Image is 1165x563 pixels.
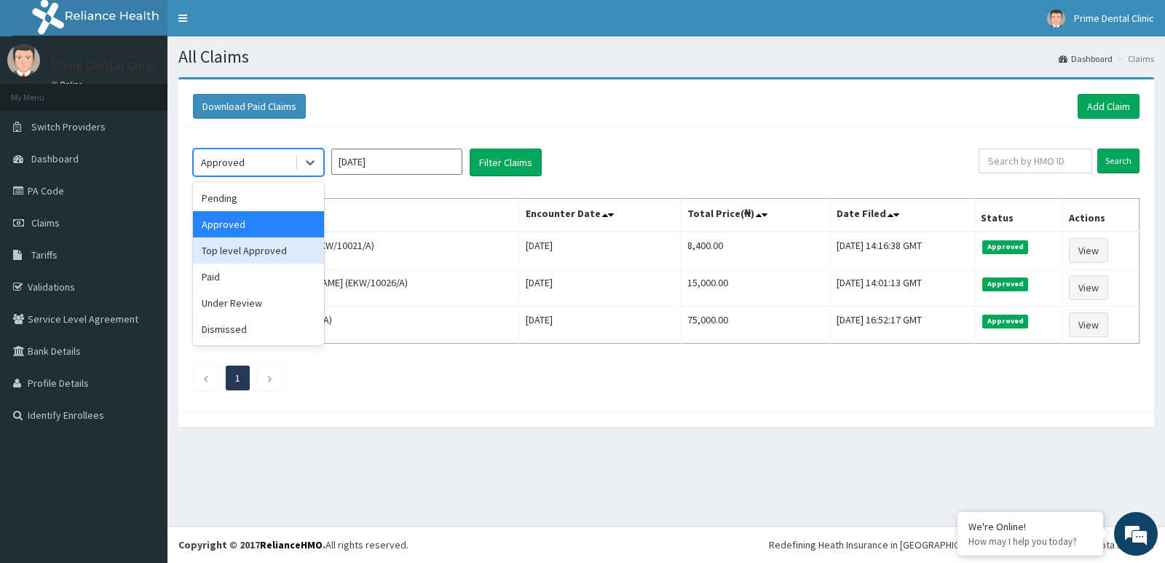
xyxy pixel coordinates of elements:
a: View [1069,275,1108,300]
div: Under Review [193,290,324,316]
footer: All rights reserved. [167,526,1165,563]
a: Dashboard [1059,52,1113,65]
a: Next page [266,371,273,385]
span: Approved [982,277,1028,291]
div: Pending [193,185,324,211]
strong: Copyright © 2017 . [178,538,325,551]
a: Online [51,79,86,90]
img: User Image [1047,9,1065,28]
th: Actions [1062,199,1139,232]
div: We're Online! [968,520,1092,533]
div: Dismissed [193,316,324,342]
td: [PERSON_NAME] Blessing (EKW/10021/A) [194,232,520,269]
td: [DATE] 14:01:13 GMT [831,269,975,307]
span: Dashboard [31,152,79,165]
div: Redefining Heath Insurance in [GEOGRAPHIC_DATA] using Telemedicine and Data Science! [769,538,1154,552]
th: Name [194,199,520,232]
div: Approved [193,211,324,237]
a: Add Claim [1078,94,1140,119]
input: Select Month and Year [331,149,462,175]
span: Approved [982,240,1028,253]
img: d_794563401_company_1708531726252_794563401 [27,73,59,109]
td: [PERSON_NAME] [PERSON_NAME] (EKW/10026/A) [194,269,520,307]
span: Prime Dental Clinic [1074,12,1154,25]
textarea: Type your message and hit 'Enter' [7,398,277,449]
th: Encounter Date [519,199,681,232]
th: Total Price(₦) [681,199,831,232]
span: Tariffs [31,248,58,261]
a: View [1069,238,1108,263]
a: View [1069,312,1108,337]
button: Filter Claims [470,149,542,176]
th: Date Filed [831,199,975,232]
th: Status [975,199,1063,232]
div: Minimize live chat window [239,7,274,42]
input: Search by HMO ID [979,149,1093,173]
div: Top level Approved [193,237,324,264]
a: Page 1 is your current page [235,371,240,385]
button: Download Paid Claims [193,94,306,119]
p: How may I help you today? [968,535,1092,548]
input: Search [1097,149,1140,173]
span: We're online! [84,184,201,331]
td: [DATE] [519,269,681,307]
li: Claims [1114,52,1154,65]
td: [DATE] 16:52:17 GMT [831,307,975,344]
td: [DATE] [519,307,681,344]
td: [DATE] 14:16:38 GMT [831,232,975,269]
img: User Image [7,44,40,76]
div: Chat with us now [76,82,245,101]
p: Prime Dental Clinic [51,59,158,72]
td: 15,000.00 [681,269,831,307]
td: [DATE] [519,232,681,269]
td: 8,400.00 [681,232,831,269]
span: Switch Providers [31,120,106,133]
span: Claims [31,216,60,229]
a: Previous page [202,371,209,385]
h1: All Claims [178,47,1154,66]
div: Paid [193,264,324,290]
a: RelianceHMO [260,538,323,551]
td: 75,000.00 [681,307,831,344]
td: [PERSON_NAME] (ISW/10019/A) [194,307,520,344]
div: Approved [201,155,245,170]
span: Approved [982,315,1028,328]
